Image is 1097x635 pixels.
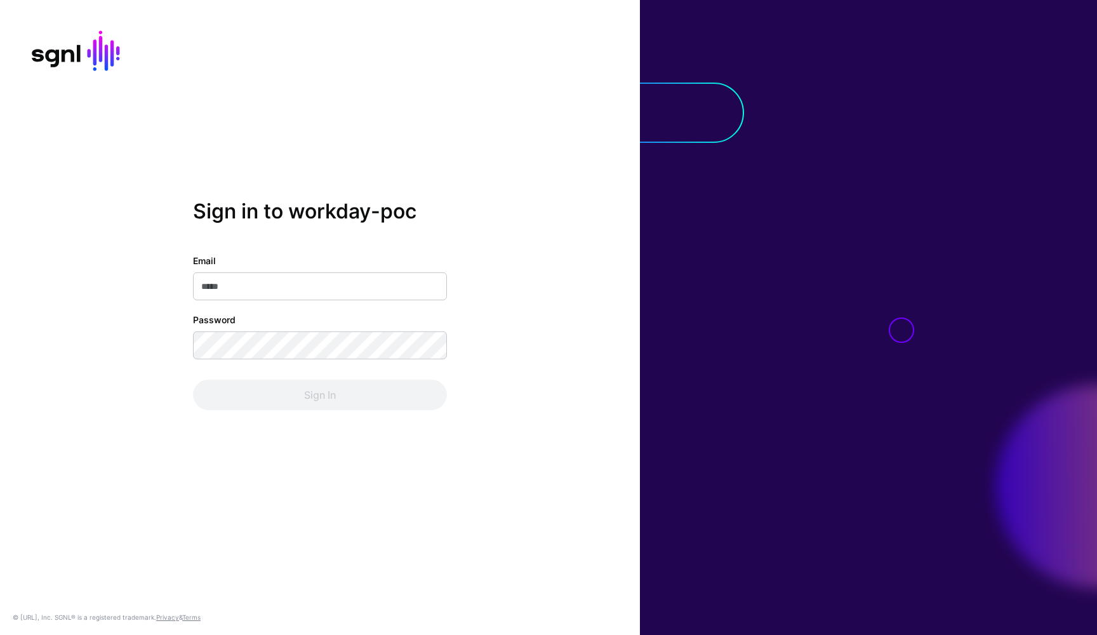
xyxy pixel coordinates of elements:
a: Privacy [156,613,179,621]
label: Email [193,254,216,267]
label: Password [193,313,236,326]
div: © [URL], Inc. SGNL® is a registered trademark. & [13,612,201,622]
a: Terms [182,613,201,621]
h2: Sign in to workday-poc [193,199,447,224]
